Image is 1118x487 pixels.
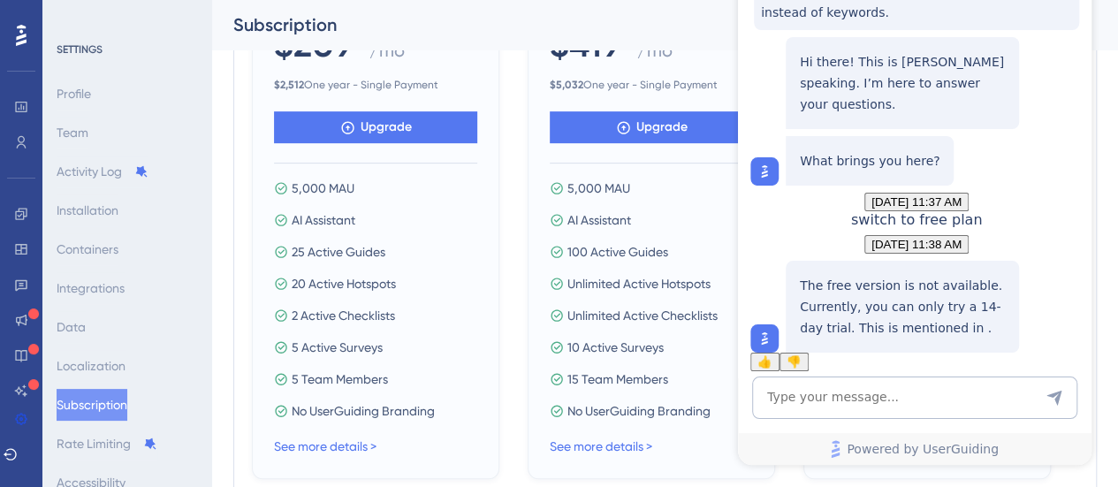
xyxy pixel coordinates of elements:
div: Subscription [233,12,897,37]
button: Upgrade [550,111,753,143]
a: See more details > [550,439,652,453]
span: One year - Single Payment [550,78,753,92]
span: / mo [637,38,673,71]
b: $ 5,032 [550,79,583,91]
span: 5,000 MAU [292,178,354,199]
span: 15 Team Members [567,369,668,390]
span: Unlimited Active Checklists [567,305,718,326]
span: 20 Active Hotspots [292,273,396,294]
a: See more details > [274,439,376,453]
span: 5,000 MAU [567,178,630,199]
span: One year - Single Payment [274,78,477,92]
span: Unlimited Active Hotspots [567,273,711,294]
span: 100 Active Guides [567,241,668,263]
span: No UserGuiding Branding [292,400,435,422]
b: $ 2,512 [274,79,304,91]
span: No UserGuiding Branding [567,400,711,422]
span: 5 Active Surveys [292,337,383,358]
span: AI Assistant [567,209,631,231]
span: 5 Team Members [292,369,388,390]
span: AI Assistant [292,209,355,231]
span: Upgrade [636,117,688,138]
span: 25 Active Guides [292,241,385,263]
span: 2 Active Checklists [292,305,395,326]
span: 10 Active Surveys [567,337,664,358]
button: Upgrade [274,111,477,143]
span: / mo [369,38,405,71]
span: Upgrade [361,117,412,138]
